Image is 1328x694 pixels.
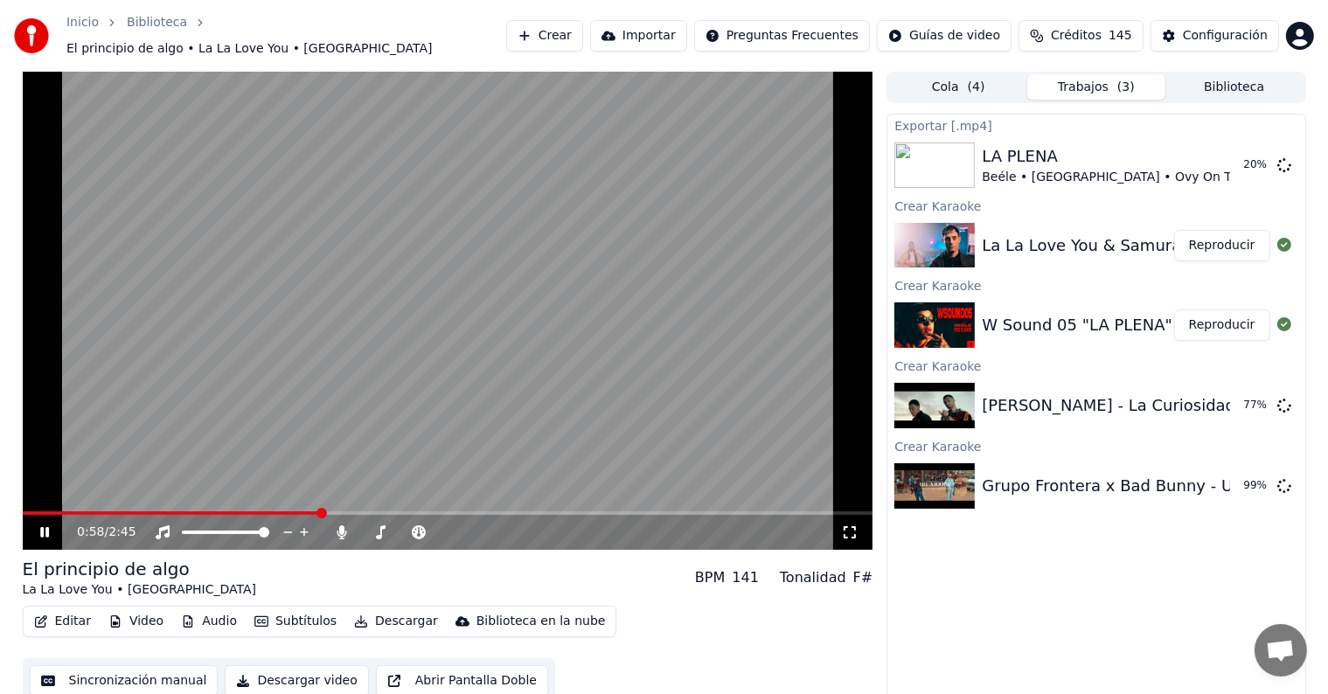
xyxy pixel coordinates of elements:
div: Crear Karaoke [887,355,1304,376]
div: El principio de algo [23,557,257,581]
button: Audio [174,609,244,634]
button: Reproducir [1174,230,1270,261]
button: Video [101,609,170,634]
button: Cola [889,74,1027,100]
div: Grupo Frontera x Bad Bunny - Un x100to [982,474,1303,498]
div: 77 % [1244,399,1270,413]
span: 0:58 [77,524,104,541]
span: El principio de algo • La La Love You • [GEOGRAPHIC_DATA] [66,40,433,58]
span: Créditos [1051,27,1102,45]
a: Inicio [66,14,99,31]
nav: breadcrumb [66,14,506,58]
button: Editar [27,609,98,634]
div: Exportar [.mp4] [887,115,1304,135]
a: Biblioteca [127,14,187,31]
span: 2:45 [108,524,136,541]
div: 99 % [1244,479,1270,493]
span: 145 [1109,27,1132,45]
button: Subtítulos [247,609,344,634]
div: F# [853,567,873,588]
button: Créditos145 [1019,20,1144,52]
div: Biblioteca en la nube [476,613,606,630]
div: Crear Karaoke [887,195,1304,216]
div: BPM [695,567,725,588]
div: Crear Karaoke [887,435,1304,456]
button: Configuración [1151,20,1279,52]
button: Trabajos [1027,74,1165,100]
button: Preguntas Frecuentes [694,20,870,52]
button: Crear [506,20,583,52]
div: / [77,524,119,541]
button: Biblioteca [1165,74,1304,100]
button: Guías de video [877,20,1012,52]
div: 141 [732,567,759,588]
div: LA PLENA [982,144,1291,169]
div: 20 % [1244,158,1270,172]
button: Importar [590,20,687,52]
button: Descargar [347,609,445,634]
img: youka [14,18,49,53]
span: ( 4 ) [968,79,985,96]
div: Crear Karaoke [887,274,1304,295]
div: Beéle • [GEOGRAPHIC_DATA] • Ovy On The Drums [982,169,1291,186]
div: Tonalidad [780,567,846,588]
div: Chat abierto [1255,624,1307,677]
div: Configuración [1183,27,1268,45]
span: ( 3 ) [1117,79,1135,96]
button: Reproducir [1174,309,1270,341]
div: La La Love You • [GEOGRAPHIC_DATA] [23,581,257,599]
